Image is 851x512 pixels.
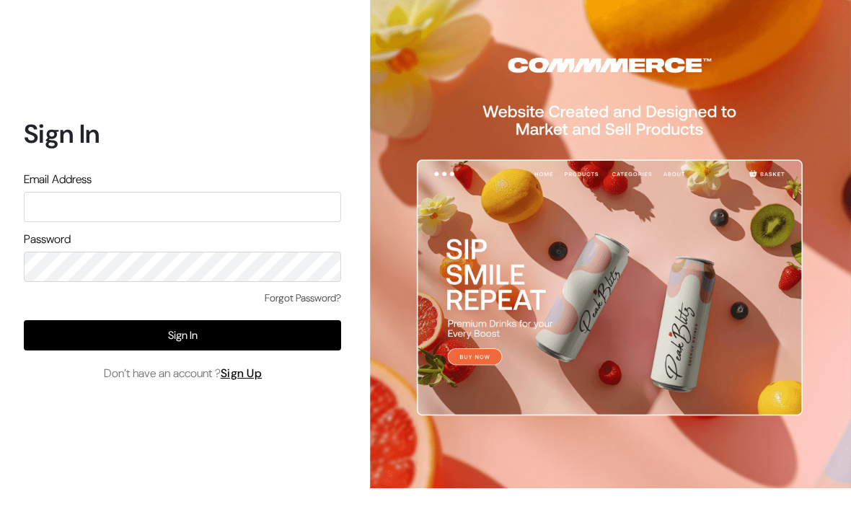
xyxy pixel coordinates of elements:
[104,365,263,382] span: Don’t have an account ?
[24,320,341,350] button: Sign In
[265,291,341,306] a: Forgot Password?
[24,118,341,149] h1: Sign In
[221,366,263,381] a: Sign Up
[24,171,92,188] label: Email Address
[24,231,71,248] label: Password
